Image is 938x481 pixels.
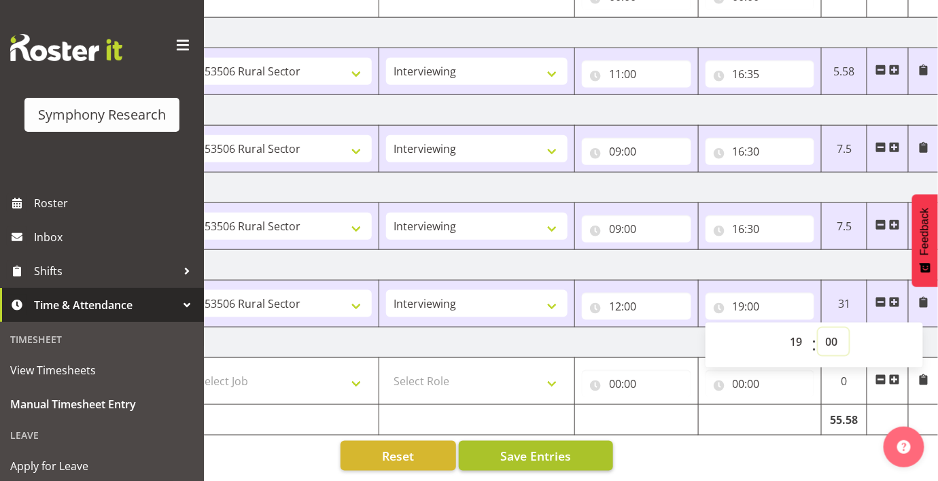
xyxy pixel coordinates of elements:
[912,194,938,287] button: Feedback - Show survey
[34,227,197,247] span: Inbox
[897,440,911,454] img: help-xxl-2.png
[10,456,194,476] span: Apply for Leave
[3,325,201,353] div: Timesheet
[38,105,166,125] div: Symphony Research
[34,295,177,315] span: Time & Attendance
[919,208,931,255] span: Feedback
[500,447,571,465] span: Save Entries
[3,387,201,421] a: Manual Timesheet Entry
[34,261,177,281] span: Shifts
[3,353,201,387] a: View Timesheets
[582,293,691,320] input: Click to select...
[582,215,691,243] input: Click to select...
[341,441,456,471] button: Reset
[10,360,194,380] span: View Timesheets
[34,193,197,213] span: Roster
[812,328,816,362] span: :
[706,293,815,320] input: Click to select...
[822,281,867,327] td: 31
[10,394,194,414] span: Manual Timesheet Entry
[706,370,815,397] input: Click to select...
[582,370,691,397] input: Click to select...
[706,215,815,243] input: Click to select...
[582,60,691,88] input: Click to select...
[382,447,414,465] span: Reset
[822,203,867,250] td: 7.5
[10,34,122,61] img: Rosterit website logo
[822,405,867,435] td: 55.58
[822,126,867,173] td: 7.5
[706,60,815,88] input: Click to select...
[822,48,867,95] td: 5.58
[706,138,815,165] input: Click to select...
[459,441,613,471] button: Save Entries
[582,138,691,165] input: Click to select...
[822,358,867,405] td: 0
[3,421,201,449] div: Leave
